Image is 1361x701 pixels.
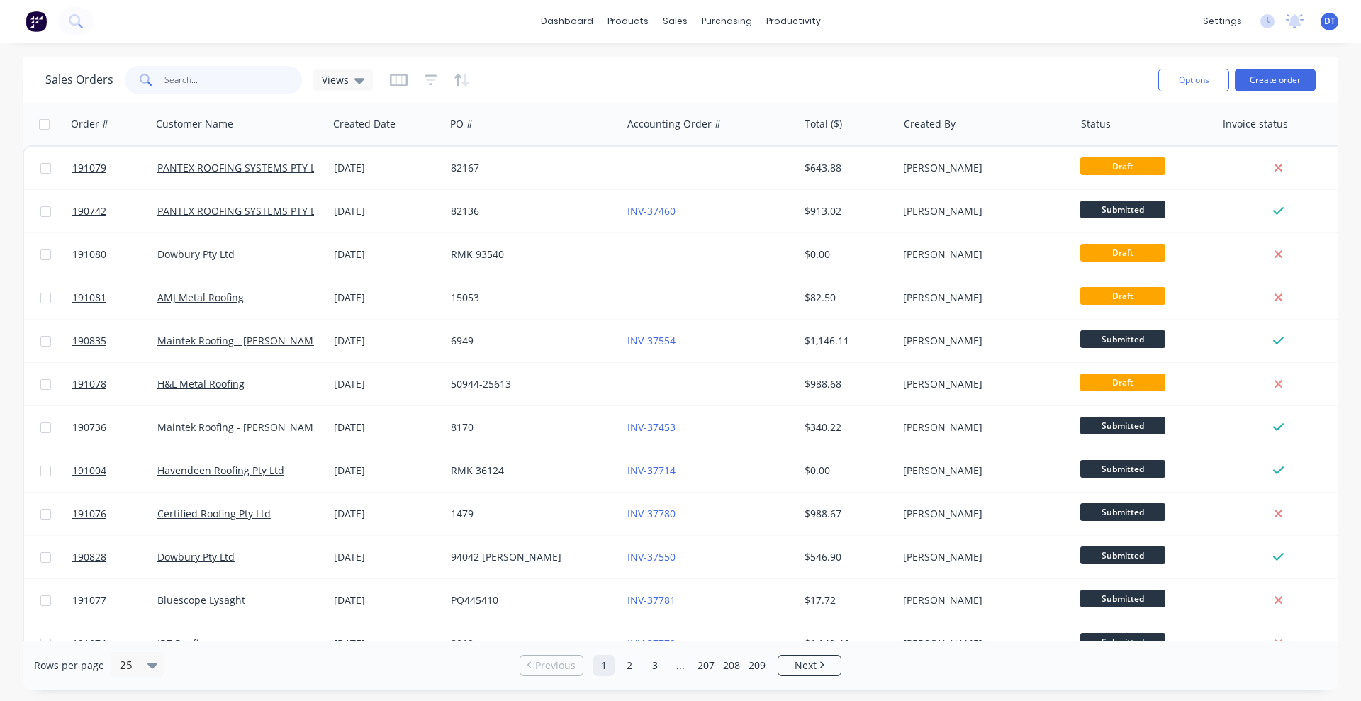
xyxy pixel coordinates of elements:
a: Page 209 [746,655,768,676]
a: 191079 [72,147,157,189]
span: Next [795,658,817,673]
div: Status [1081,117,1111,131]
span: Draft [1080,157,1165,175]
div: settings [1196,11,1249,32]
a: Previous page [520,658,583,673]
a: Jump forward [670,655,691,676]
div: RMK 36124 [451,464,608,478]
div: $1,146.11 [805,334,887,348]
div: [DATE] [334,204,439,218]
span: 190736 [72,420,106,434]
div: 82136 [451,204,608,218]
div: [PERSON_NAME] [903,247,1060,262]
div: [DATE] [334,334,439,348]
div: Accounting Order # [627,117,721,131]
div: [DATE] [334,550,439,564]
a: PANTEX ROOFING SYSTEMS PTY LTD [157,161,328,174]
div: [PERSON_NAME] [903,291,1060,305]
button: Options [1158,69,1229,91]
div: RMK 93540 [451,247,608,262]
a: H&L Metal Roofing [157,377,245,391]
div: Total ($) [805,117,842,131]
a: 191076 [72,493,157,535]
a: Bluescope Lysaght [157,593,245,607]
span: 190742 [72,204,106,218]
div: PQ445410 [451,593,608,607]
div: [PERSON_NAME] [903,550,1060,564]
span: Submitted [1080,503,1165,521]
span: 191004 [72,464,106,478]
a: Havendeen Roofing Pty Ltd [157,464,284,477]
a: 190742 [72,190,157,232]
span: Previous [535,658,576,673]
div: [DATE] [334,247,439,262]
div: purchasing [695,11,759,32]
span: Rows per page [34,658,104,673]
div: $340.22 [805,420,887,434]
a: PANTEX ROOFING SYSTEMS PTY LTD [157,204,328,218]
span: DT [1324,15,1335,28]
div: [DATE] [334,593,439,607]
div: Created Date [333,117,396,131]
div: $643.88 [805,161,887,175]
div: $988.67 [805,507,887,521]
a: INV-37779 [627,636,676,650]
div: 8019 [451,636,608,651]
a: Page 208 [721,655,742,676]
div: $988.68 [805,377,887,391]
div: [PERSON_NAME] [903,420,1060,434]
div: 50944-25613 [451,377,608,391]
a: INV-37714 [627,464,676,477]
div: $0.00 [805,247,887,262]
span: 191078 [72,377,106,391]
div: [DATE] [334,420,439,434]
span: Draft [1080,287,1165,305]
a: dashboard [534,11,600,32]
span: Draft [1080,244,1165,262]
div: 6949 [451,334,608,348]
span: Submitted [1080,546,1165,564]
a: INV-37550 [627,550,676,563]
input: Search... [164,66,303,94]
div: [DATE] [334,291,439,305]
span: 190835 [72,334,106,348]
div: Created By [904,117,956,131]
div: $1,149.46 [805,636,887,651]
div: [PERSON_NAME] [903,636,1060,651]
a: Maintek Roofing - [PERSON_NAME] [157,334,323,347]
div: $17.72 [805,593,887,607]
span: Submitted [1080,201,1165,218]
div: [PERSON_NAME] [903,377,1060,391]
span: 190828 [72,550,106,564]
div: [PERSON_NAME] [903,334,1060,348]
a: INV-37460 [627,204,676,218]
h1: Sales Orders [45,73,113,86]
a: Page 207 [695,655,717,676]
a: Page 3 [644,655,666,676]
div: $913.02 [805,204,887,218]
div: [DATE] [334,161,439,175]
div: $82.50 [805,291,887,305]
span: 191081 [72,291,106,305]
div: PO # [450,117,473,131]
span: Submitted [1080,417,1165,434]
div: $546.90 [805,550,887,564]
div: [DATE] [334,507,439,521]
div: productivity [759,11,828,32]
div: [DATE] [334,377,439,391]
span: Views [322,72,349,87]
a: Dowbury Pty Ltd [157,247,235,261]
span: Submitted [1080,590,1165,607]
div: 94042 [PERSON_NAME] [451,550,608,564]
span: Submitted [1080,330,1165,348]
div: 8170 [451,420,608,434]
a: 190835 [72,320,157,362]
a: Page 1 is your current page [593,655,615,676]
a: IRT Roofing [157,636,211,650]
a: Page 2 [619,655,640,676]
a: 191074 [72,622,157,665]
a: 190736 [72,406,157,449]
a: Dowbury Pty Ltd [157,550,235,563]
a: Maintek Roofing - [PERSON_NAME] [157,420,323,434]
span: Draft [1080,374,1165,391]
